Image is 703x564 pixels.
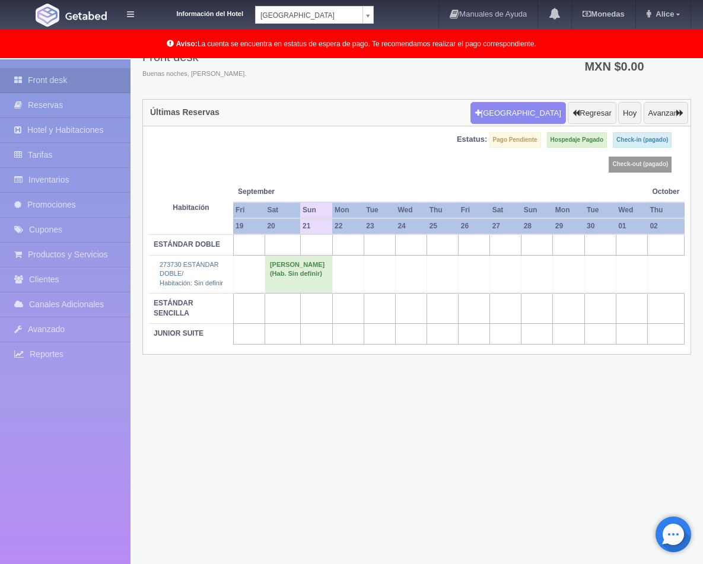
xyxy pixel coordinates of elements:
th: Sat [490,202,521,218]
a: [GEOGRAPHIC_DATA] [255,6,374,24]
dt: Información del Hotel [148,6,243,19]
th: Mon [553,202,584,218]
th: 26 [459,218,490,234]
th: 02 [647,218,684,234]
button: Hoy [618,102,641,125]
b: Monedas [583,9,624,18]
th: 20 [265,218,300,234]
strong: Habitación [173,203,209,212]
th: 28 [521,218,553,234]
th: Thu [647,202,684,218]
button: Avanzar [644,102,688,125]
label: Check-out (pagado) [609,157,672,172]
b: ESTÁNDAR DOBLE [154,240,220,248]
label: Estatus: [457,134,487,145]
b: ESTÁNDAR SENCILLA [154,299,193,317]
span: October [652,187,679,197]
th: Tue [364,202,395,218]
label: Hospedaje Pagado [547,132,607,148]
label: Check-in (pagado) [613,132,672,148]
th: Wed [395,202,427,218]
th: Sun [521,202,553,218]
th: Fri [233,202,265,218]
h3: MXN $0.00 [584,60,680,72]
th: Fri [459,202,490,218]
h4: Últimas Reservas [150,108,220,117]
th: 24 [395,218,427,234]
th: Sun [300,202,332,218]
th: Thu [427,202,459,218]
th: 30 [584,218,616,234]
th: 22 [332,218,364,234]
b: JUNIOR SUITE [154,329,203,337]
img: Getabed [36,4,59,27]
th: 19 [233,218,265,234]
th: 01 [616,218,647,234]
td: [PERSON_NAME] (Hab. Sin definir) [265,255,332,293]
th: 25 [427,218,459,234]
th: 23 [364,218,395,234]
span: September [238,187,295,197]
th: 29 [553,218,584,234]
th: 21 [300,218,332,234]
span: Buenas noches, [PERSON_NAME]. [142,69,246,79]
th: Sat [265,202,300,218]
button: Regresar [568,102,616,125]
th: 27 [490,218,521,234]
span: [GEOGRAPHIC_DATA] [260,7,358,24]
img: Getabed [65,11,107,20]
b: Aviso: [176,40,198,48]
button: [GEOGRAPHIC_DATA] [470,102,566,125]
th: Tue [584,202,616,218]
th: Wed [616,202,647,218]
span: Alice [653,9,674,18]
th: Mon [332,202,364,218]
label: Pago Pendiente [489,132,541,148]
a: 273730 ESTÁNDAR DOBLE/Habitación: Sin definir [160,261,223,286]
